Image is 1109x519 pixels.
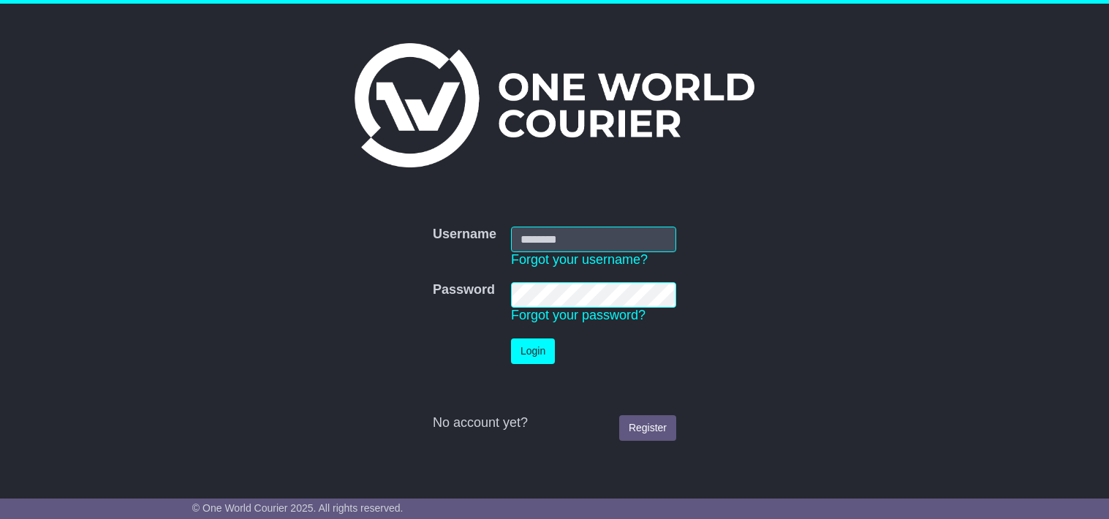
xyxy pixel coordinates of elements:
[355,43,754,167] img: One World
[619,415,676,441] a: Register
[433,227,496,243] label: Username
[511,338,555,364] button: Login
[511,308,646,322] a: Forgot your password?
[433,282,495,298] label: Password
[511,252,648,267] a: Forgot your username?
[433,415,676,431] div: No account yet?
[192,502,404,514] span: © One World Courier 2025. All rights reserved.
